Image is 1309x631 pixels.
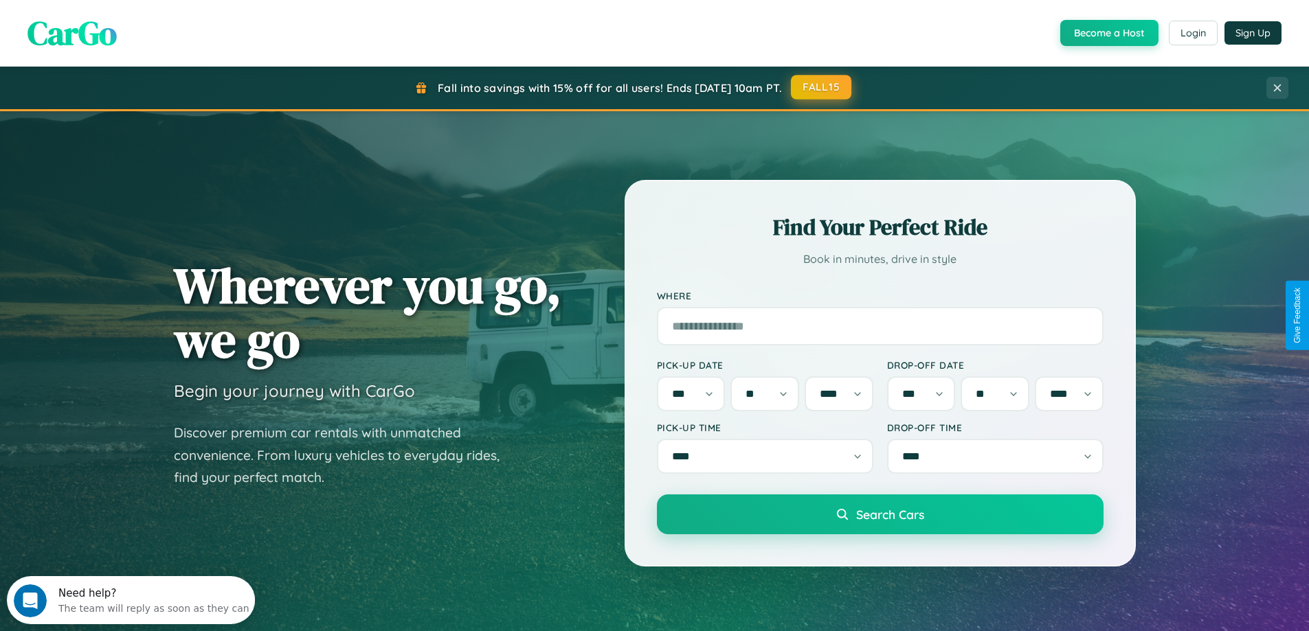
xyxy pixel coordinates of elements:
[657,249,1104,269] p: Book in minutes, drive in style
[887,422,1104,433] label: Drop-off Time
[174,380,415,401] h3: Begin your journey with CarGo
[52,23,243,37] div: The team will reply as soon as they can
[14,584,47,617] iframe: Intercom live chat
[856,507,924,522] span: Search Cars
[174,422,517,489] p: Discover premium car rentals with unmatched convenience. From luxury vehicles to everyday rides, ...
[657,359,873,371] label: Pick-up Date
[657,212,1104,242] h2: Find Your Perfect Ride
[7,576,255,624] iframe: Intercom live chat discovery launcher
[657,290,1104,301] label: Where
[657,494,1104,534] button: Search Cars
[1224,21,1282,45] button: Sign Up
[1293,288,1302,343] div: Give Feedback
[1060,20,1159,46] button: Become a Host
[5,5,256,43] div: Open Intercom Messenger
[27,10,117,56] span: CarGo
[791,75,851,100] button: FALL15
[657,422,873,433] label: Pick-up Time
[887,359,1104,371] label: Drop-off Date
[52,12,243,23] div: Need help?
[1169,21,1218,45] button: Login
[438,81,782,95] span: Fall into savings with 15% off for all users! Ends [DATE] 10am PT.
[174,258,561,367] h1: Wherever you go, we go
